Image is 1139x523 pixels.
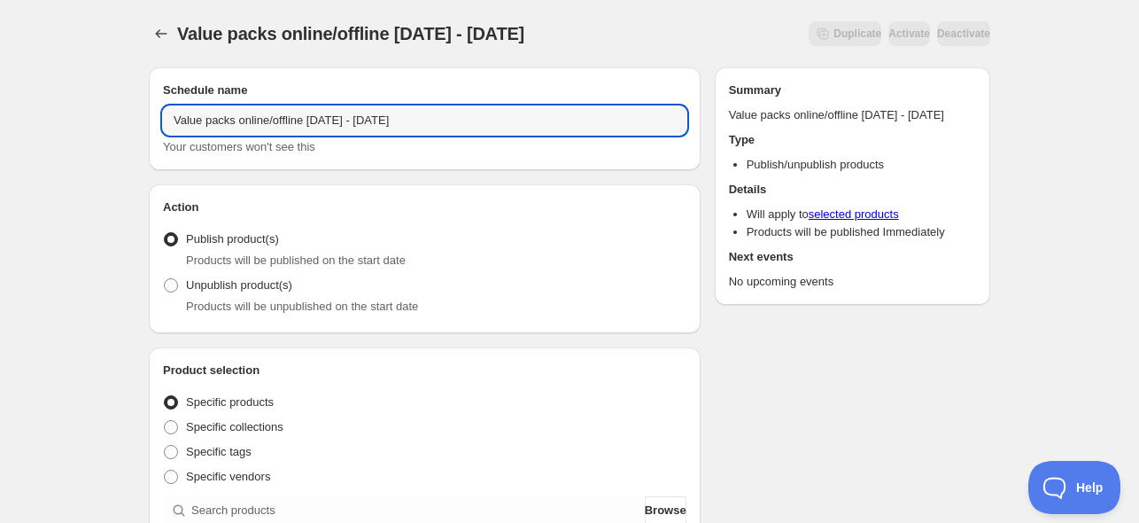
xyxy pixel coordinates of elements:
[177,24,524,43] span: Value packs online/offline [DATE] - [DATE]
[729,106,976,124] p: Value packs online/offline [DATE] - [DATE]
[186,278,292,292] span: Unpublish product(s)
[163,362,686,379] h2: Product selection
[186,420,283,433] span: Specific collections
[729,273,976,291] p: No upcoming events
[747,223,976,241] li: Products will be published Immediately
[747,156,976,174] li: Publish/unpublish products
[186,445,252,458] span: Specific tags
[1028,461,1121,514] iframe: Toggle Customer Support
[747,206,976,223] li: Will apply to
[163,140,315,153] span: Your customers won't see this
[809,207,899,221] a: selected products
[186,232,279,246] span: Publish product(s)
[186,470,270,483] span: Specific vendors
[729,248,976,266] h2: Next events
[149,21,174,46] button: Schedules
[186,300,418,313] span: Products will be unpublished on the start date
[186,395,274,409] span: Specific products
[729,131,976,149] h2: Type
[729,181,976,199] h2: Details
[163,82,686,99] h2: Schedule name
[186,254,406,267] span: Products will be published on the start date
[645,502,686,519] span: Browse
[163,199,686,216] h2: Action
[729,82,976,99] h2: Summary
